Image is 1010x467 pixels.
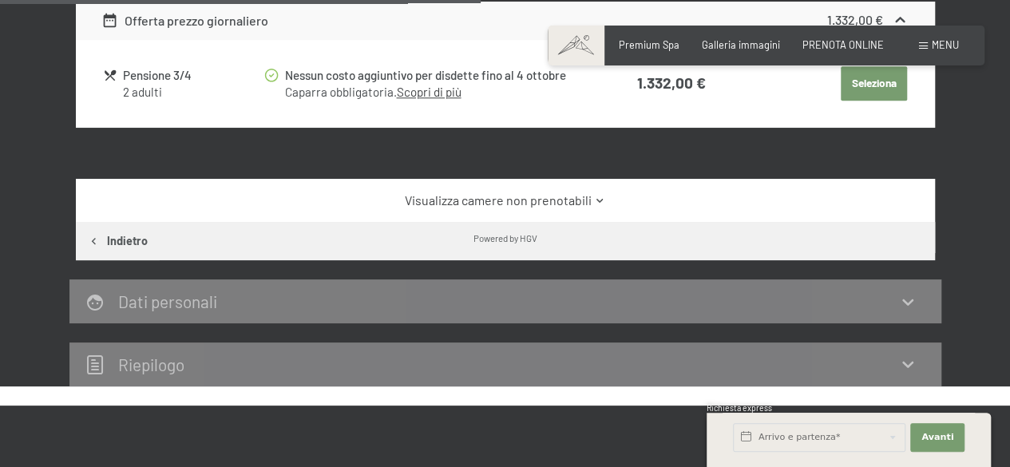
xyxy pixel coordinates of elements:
strong: 1.332,00 € [826,12,882,27]
div: Offerta prezzo giornaliero [101,11,268,30]
a: Scopri di più [396,85,461,99]
span: Avanti [921,431,953,444]
button: Seleziona [841,66,907,101]
a: Visualizza camere non prenotabili [101,192,909,209]
div: Powered by HGV [473,232,537,244]
div: 2 adulti [123,84,263,101]
a: Premium Spa [619,38,679,51]
div: Pensione 3/4 [123,66,263,85]
div: Nessun costo aggiuntivo per disdette fino al 4 ottobre [284,66,584,85]
h2: Riepilogo [118,354,184,374]
a: PRENOTA ONLINE [802,38,884,51]
span: Menu [932,38,959,51]
strong: 1.332,00 € [637,73,706,92]
button: Avanti [910,423,964,452]
div: Offerta prezzo giornaliero1.332,00 € [76,2,935,40]
div: Caparra obbligatoria. [284,84,584,101]
button: Indietro [76,222,160,260]
span: Richiesta express [707,403,772,413]
a: Galleria immagini [702,38,780,51]
h2: Dati personali [118,291,217,311]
